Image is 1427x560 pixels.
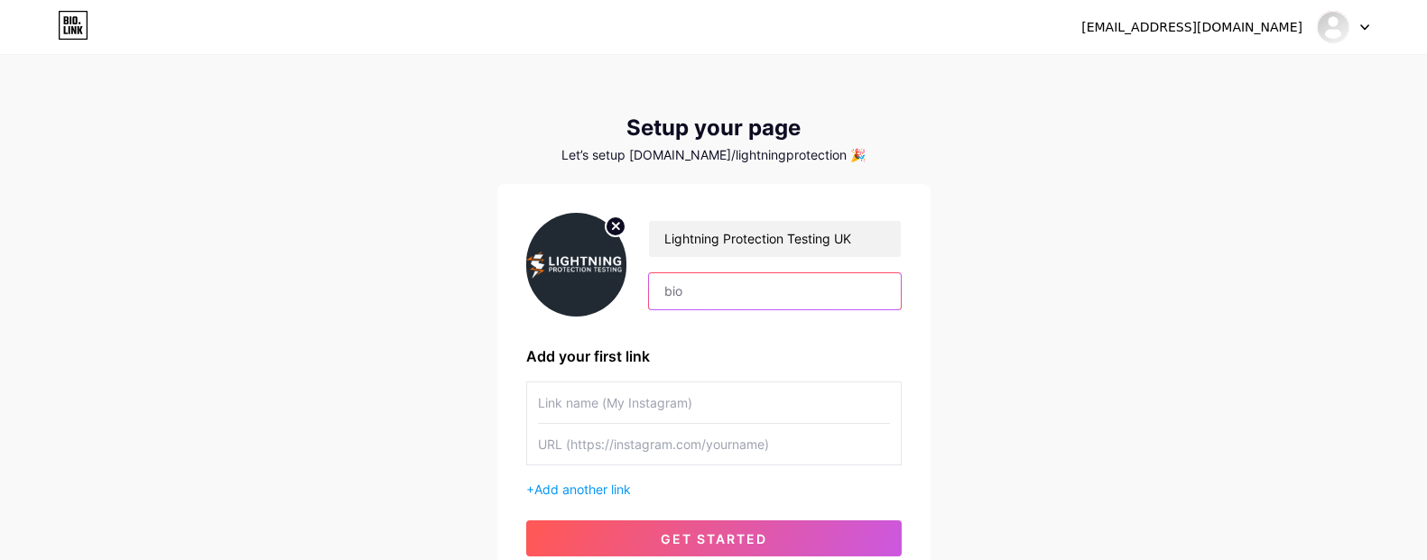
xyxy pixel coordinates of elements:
[497,115,931,141] div: Setup your page
[526,213,627,317] img: profile pic
[661,531,767,546] span: get started
[497,148,931,162] div: Let’s setup [DOMAIN_NAME]/lightningprotection 🎉
[538,382,890,423] input: Link name (My Instagram)
[1081,18,1302,37] div: [EMAIL_ADDRESS][DOMAIN_NAME]
[534,482,631,497] span: Add another link
[526,345,902,367] div: Add your first link
[526,520,902,556] button: get started
[538,424,890,464] input: URL (https://instagram.com/yourname)
[649,221,900,257] input: Your name
[649,273,900,309] input: bio
[526,480,902,499] div: +
[1316,10,1350,44] img: lightningprotection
